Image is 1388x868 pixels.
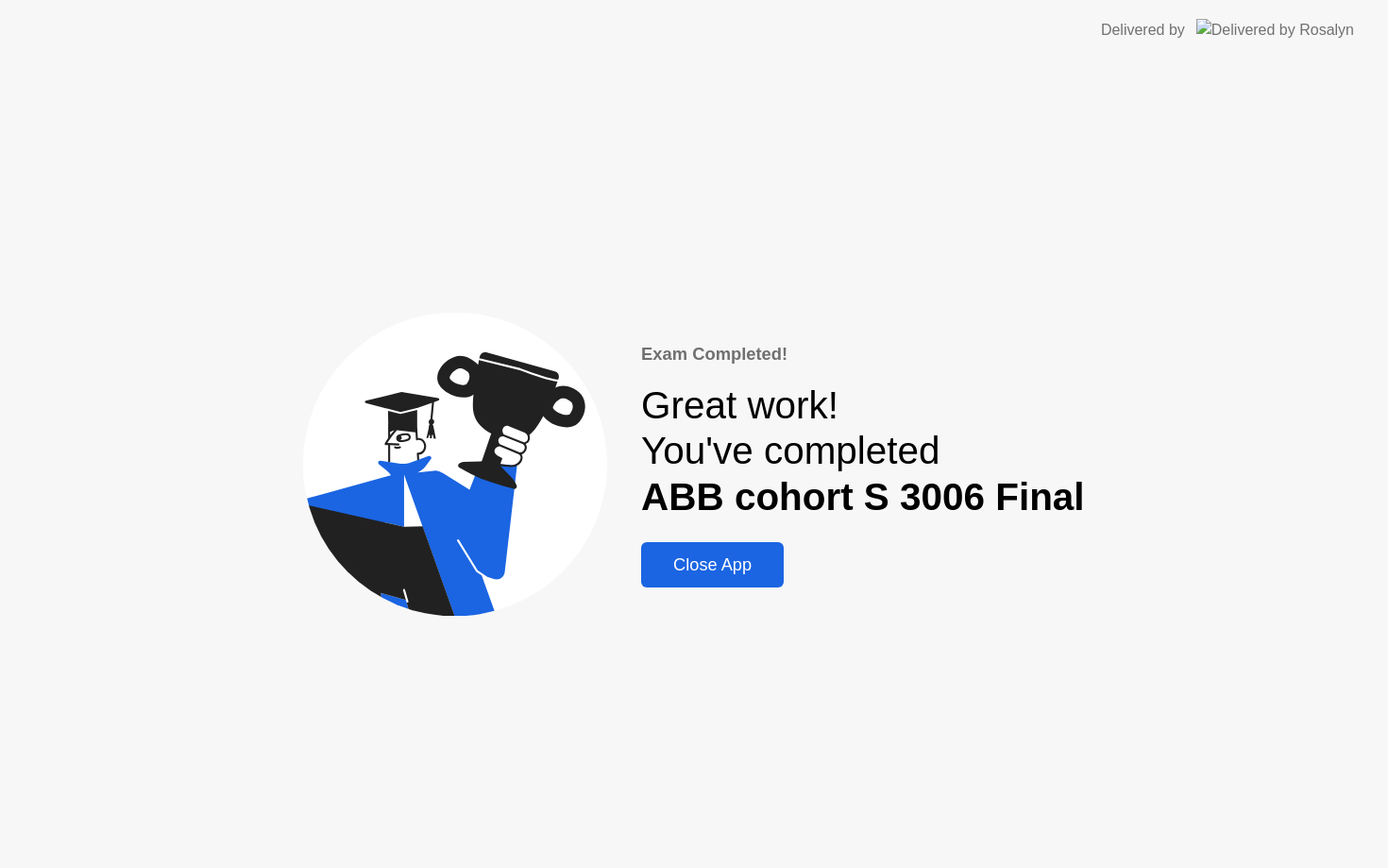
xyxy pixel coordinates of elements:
div: Close App [647,555,778,575]
button: Close App [641,542,784,587]
div: Great work! You've completed [641,383,1084,520]
img: Delivered by Rosalyn [1196,19,1354,41]
b: ABB cohort S 3006 Final [641,475,1084,519]
div: Delivered by [1101,19,1185,42]
div: Exam Completed! [641,341,1084,367]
